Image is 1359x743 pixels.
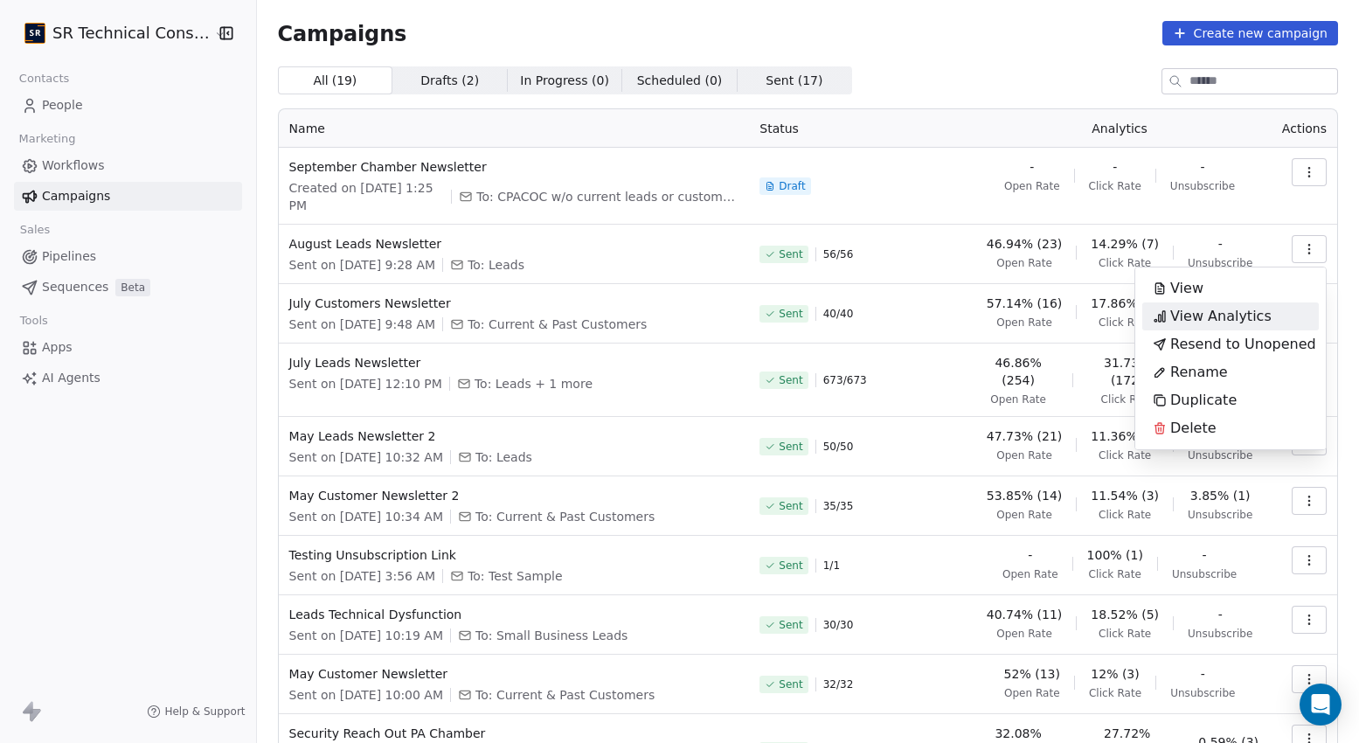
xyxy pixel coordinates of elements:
[1170,334,1316,355] span: Resend to Unopened
[1170,278,1203,299] span: View
[1142,274,1319,442] div: Suggestions
[1170,362,1228,383] span: Rename
[1170,390,1237,411] span: Duplicate
[1170,418,1217,439] span: Delete
[1170,306,1272,327] span: View Analytics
